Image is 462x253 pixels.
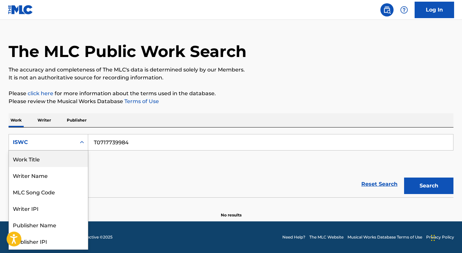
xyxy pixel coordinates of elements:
[9,66,453,74] p: The accuracy and completeness of The MLC's data is determined solely by our Members.
[221,204,242,218] p: No results
[9,98,453,105] p: Please review the Musical Works Database
[9,42,246,61] h1: The MLC Public Work Search
[383,6,391,14] img: search
[9,134,453,197] form: Search Form
[13,138,72,146] div: ISWC
[8,5,33,14] img: MLC Logo
[28,90,53,97] a: click here
[415,2,454,18] a: Log In
[9,151,88,167] div: Work Title
[380,3,394,16] a: Public Search
[429,221,462,253] iframe: Chat Widget
[9,167,88,183] div: Writer Name
[9,233,88,249] div: Publisher IPI
[358,177,401,191] a: Reset Search
[431,228,435,248] div: Drag
[398,3,411,16] div: Help
[9,183,88,200] div: MLC Song Code
[123,98,159,104] a: Terms of Use
[65,113,89,127] p: Publisher
[8,233,28,241] img: logo
[282,234,305,240] a: Need Help?
[36,113,53,127] p: Writer
[9,90,453,98] p: Please for more information about the terms used in the database.
[9,200,88,216] div: Writer IPI
[347,234,422,240] a: Musical Works Database Terms of Use
[309,234,344,240] a: The MLC Website
[9,113,24,127] p: Work
[426,234,454,240] a: Privacy Policy
[404,178,453,194] button: Search
[9,74,453,82] p: It is not an authoritative source for recording information.
[400,6,408,14] img: help
[9,216,88,233] div: Publisher Name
